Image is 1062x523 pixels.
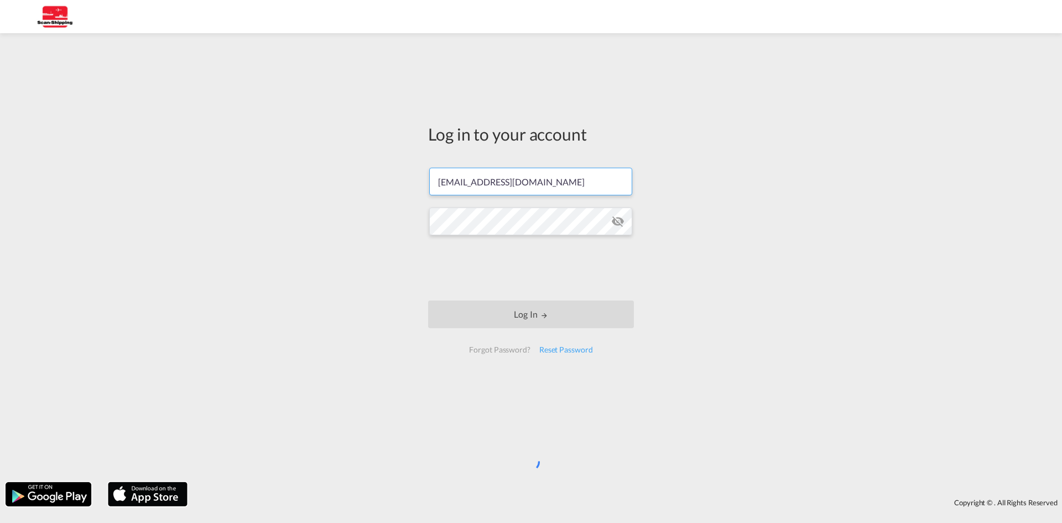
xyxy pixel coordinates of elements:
img: 123b615026f311ee80dabbd30bc9e10f.jpg [17,4,91,29]
iframe: reCAPTCHA [447,246,615,289]
div: Forgot Password? [465,340,534,360]
button: LOGIN [428,301,634,328]
div: Log in to your account [428,122,634,146]
input: Enter email/phone number [429,168,632,195]
md-icon: icon-eye-off [611,215,624,228]
img: google.png [4,481,92,508]
img: apple.png [107,481,189,508]
div: Reset Password [535,340,597,360]
div: Copyright © . All Rights Reserved [193,493,1062,512]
